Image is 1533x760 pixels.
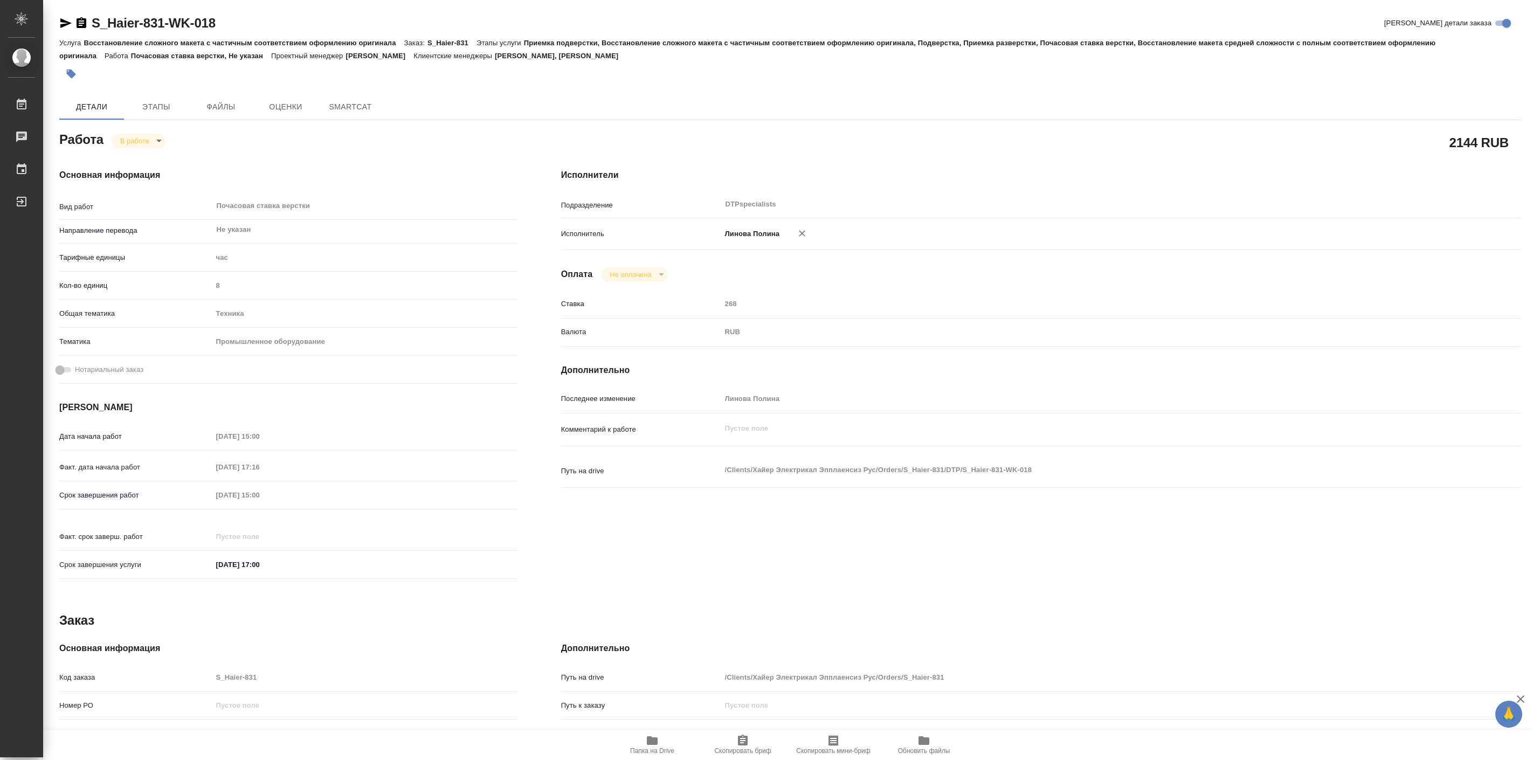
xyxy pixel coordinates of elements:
p: Этапы услуги [477,39,524,47]
span: Детали [66,100,118,114]
input: Пустое поле [212,726,518,741]
h4: Дополнительно [561,642,1521,655]
p: Срок завершения услуги [59,559,212,570]
p: [PERSON_NAME], [PERSON_NAME] [495,52,626,60]
button: Добавить тэг [59,62,83,86]
p: Вид услуги [59,728,212,739]
span: Нотариальный заказ [75,364,143,375]
h4: Дополнительно [561,364,1521,377]
p: Валюта [561,327,721,337]
p: Факт. срок заверш. работ [59,531,212,542]
span: Скопировать мини-бриф [796,747,870,755]
div: Промышленное оборудование [212,333,518,351]
p: Почасовая ставка верстки, Не указан [131,52,271,60]
span: [PERSON_NAME] детали заказа [1384,18,1491,29]
input: Пустое поле [721,391,1441,406]
span: Скопировать бриф [714,747,771,755]
p: Путь на drive [561,672,721,683]
a: S_Haier-831 (1) [768,729,820,737]
a: S_Haier-831-WK-018 [92,16,216,30]
input: Пустое поле [212,429,307,444]
button: Скопировать ссылку [75,17,88,30]
p: Срок завершения работ [59,490,212,501]
p: Исполнитель [561,229,721,239]
p: S_Haier-831 [427,39,477,47]
p: [PERSON_NAME] [346,52,413,60]
div: час [212,248,518,267]
p: Тарифные единицы [59,252,212,263]
p: Услуга [59,39,84,47]
p: Подразделение [561,200,721,211]
input: Пустое поле [212,697,518,713]
h2: Работа [59,129,103,148]
input: Пустое поле [721,296,1441,312]
textarea: /Clients/Хайер Электрикал Эпплаенсиз Рус/Orders/S_Haier-831/DTP/S_Haier-831-WK-018 [721,461,1441,479]
button: Скопировать ссылку для ЯМессенджера [59,17,72,30]
p: Комментарий к работе [561,424,721,435]
input: ✎ Введи что-нибудь [212,557,307,572]
p: Проектный менеджер [271,52,346,60]
input: Пустое поле [212,529,307,544]
a: S_Haier-831, [721,729,764,737]
p: Кол-во единиц [59,280,212,291]
input: Пустое поле [721,669,1441,685]
div: Техника [212,305,518,323]
p: Путь к заказу [561,700,721,711]
p: Путь на drive [561,466,721,476]
input: Пустое поле [721,697,1441,713]
h2: 2144 RUB [1449,133,1509,151]
p: Заказ: [404,39,427,47]
p: Направление перевода [59,225,212,236]
h2: Заказ [59,612,94,629]
p: Проекты Smartcat [561,728,721,739]
p: Код заказа [59,672,212,683]
button: Папка на Drive [607,730,698,760]
span: SmartCat [324,100,376,114]
p: Вид работ [59,202,212,212]
p: Тематика [59,336,212,347]
h4: Оплата [561,268,593,281]
p: Восстановление сложного макета с частичным соответствием оформлению оригинала [84,39,404,47]
span: Оценки [260,100,312,114]
p: Ставка [561,299,721,309]
input: Пустое поле [212,487,307,503]
button: Скопировать бриф [698,730,788,760]
p: Факт. дата начала работ [59,462,212,473]
button: 🙏 [1495,701,1522,728]
h4: Исполнители [561,169,1521,182]
p: Клиентские менеджеры [413,52,495,60]
p: Работа [105,52,131,60]
button: Обновить файлы [879,730,969,760]
div: В работе [112,134,165,148]
button: Удалить исполнителя [790,222,814,245]
input: Пустое поле [212,459,307,475]
p: Последнее изменение [561,393,721,404]
p: Дата начала работ [59,431,212,442]
button: В работе [117,136,153,146]
h4: Основная информация [59,642,518,655]
div: RUB [721,323,1441,341]
span: 🙏 [1500,703,1518,726]
p: Линова Полина [721,229,780,239]
button: Скопировать мини-бриф [788,730,879,760]
input: Пустое поле [212,278,518,293]
p: Общая тематика [59,308,212,319]
div: В работе [601,267,667,282]
input: Пустое поле [212,669,518,685]
h4: Основная информация [59,169,518,182]
p: Приемка подверстки, Восстановление сложного макета с частичным соответствием оформлению оригинала... [59,39,1435,60]
span: Папка на Drive [630,747,674,755]
span: Этапы [130,100,182,114]
h4: [PERSON_NAME] [59,401,518,414]
p: Номер РО [59,700,212,711]
button: Не оплачена [606,270,654,279]
span: Файлы [195,100,247,114]
span: Обновить файлы [898,747,950,755]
